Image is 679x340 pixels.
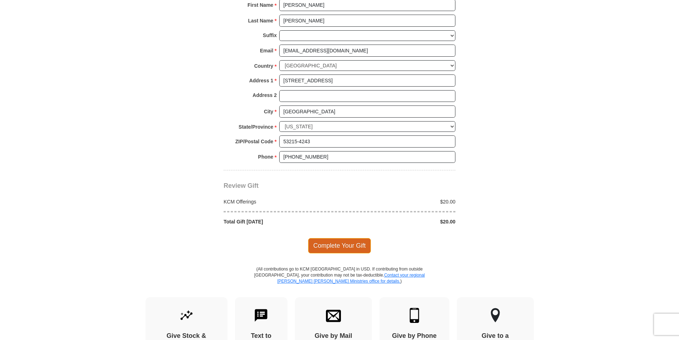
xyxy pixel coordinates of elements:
strong: Last Name [248,16,274,26]
img: text-to-give.svg [254,308,269,323]
a: Contact your regional [PERSON_NAME] [PERSON_NAME] Ministries office for details. [277,273,425,284]
div: $20.00 [339,218,459,225]
p: (All contributions go to KCM [GEOGRAPHIC_DATA] in USD. If contributing from outside [GEOGRAPHIC_D... [254,266,425,297]
div: Total Gift [DATE] [220,218,340,225]
strong: City [264,107,273,117]
strong: State/Province [239,122,273,132]
span: Review Gift [224,182,259,189]
div: $20.00 [339,198,459,205]
strong: Phone [258,152,274,162]
img: other-region [490,308,500,323]
img: mobile.svg [407,308,422,323]
span: Complete Your Gift [308,238,371,253]
strong: Address 1 [249,76,274,86]
strong: Address 2 [252,90,277,100]
h4: Give by Phone [392,332,437,340]
img: give-by-stock.svg [179,308,194,323]
img: envelope.svg [326,308,341,323]
h4: Give by Mail [307,332,359,340]
div: KCM Offerings [220,198,340,205]
strong: Email [260,46,273,56]
strong: Country [254,61,274,71]
strong: Suffix [263,30,277,40]
strong: ZIP/Postal Code [235,136,274,146]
